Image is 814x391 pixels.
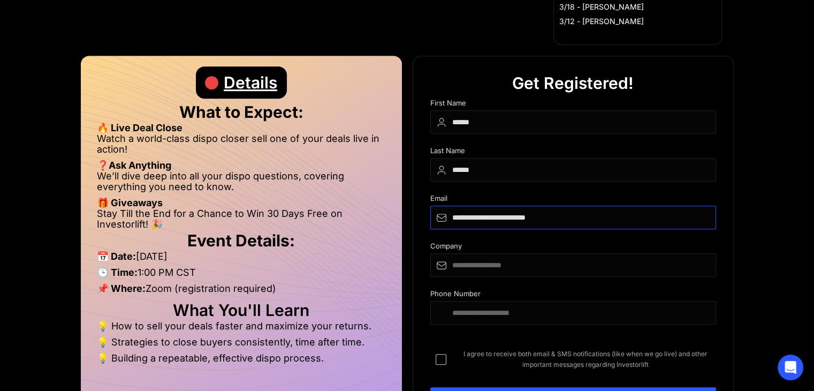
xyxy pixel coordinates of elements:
[455,349,716,370] span: I agree to receive both email & SMS notifications (like when we go live) and other important mess...
[97,321,386,337] li: 💡 How to sell your deals faster and maximize your returns.
[97,160,171,171] strong: ❓Ask Anything
[97,353,386,364] li: 💡 Building a repeatable, effective dispo process.
[97,251,136,262] strong: 📅 Date:
[97,251,386,267] li: [DATE]
[97,197,163,208] strong: 🎁 Giveaways
[430,290,716,301] div: Phone Number
[97,267,138,278] strong: 🕒 Time:
[97,171,386,198] li: We’ll dive deep into all your dispo questions, covering everything you need to know.
[97,122,182,133] strong: 🔥 Live Deal Close
[430,194,716,206] div: Email
[97,133,386,160] li: Watch a world-class dispo closer sell one of your deals live in action!
[512,67,634,99] div: Get Registered!
[430,147,716,158] div: Last Name
[97,283,386,299] li: Zoom (registration required)
[187,231,295,250] strong: Event Details:
[97,337,386,353] li: 💡 Strategies to close buyers consistently, time after time.
[179,102,303,122] strong: What to Expect:
[778,355,803,380] div: Open Intercom Messenger
[97,283,146,294] strong: 📌 Where:
[430,242,716,253] div: Company
[97,208,386,230] li: Stay Till the End for a Chance to Win 30 Days Free on Investorlift! 🎉
[97,267,386,283] li: 1:00 PM CST
[224,66,277,99] div: Details
[97,305,386,315] h2: What You'll Learn
[430,99,716,110] div: First Name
